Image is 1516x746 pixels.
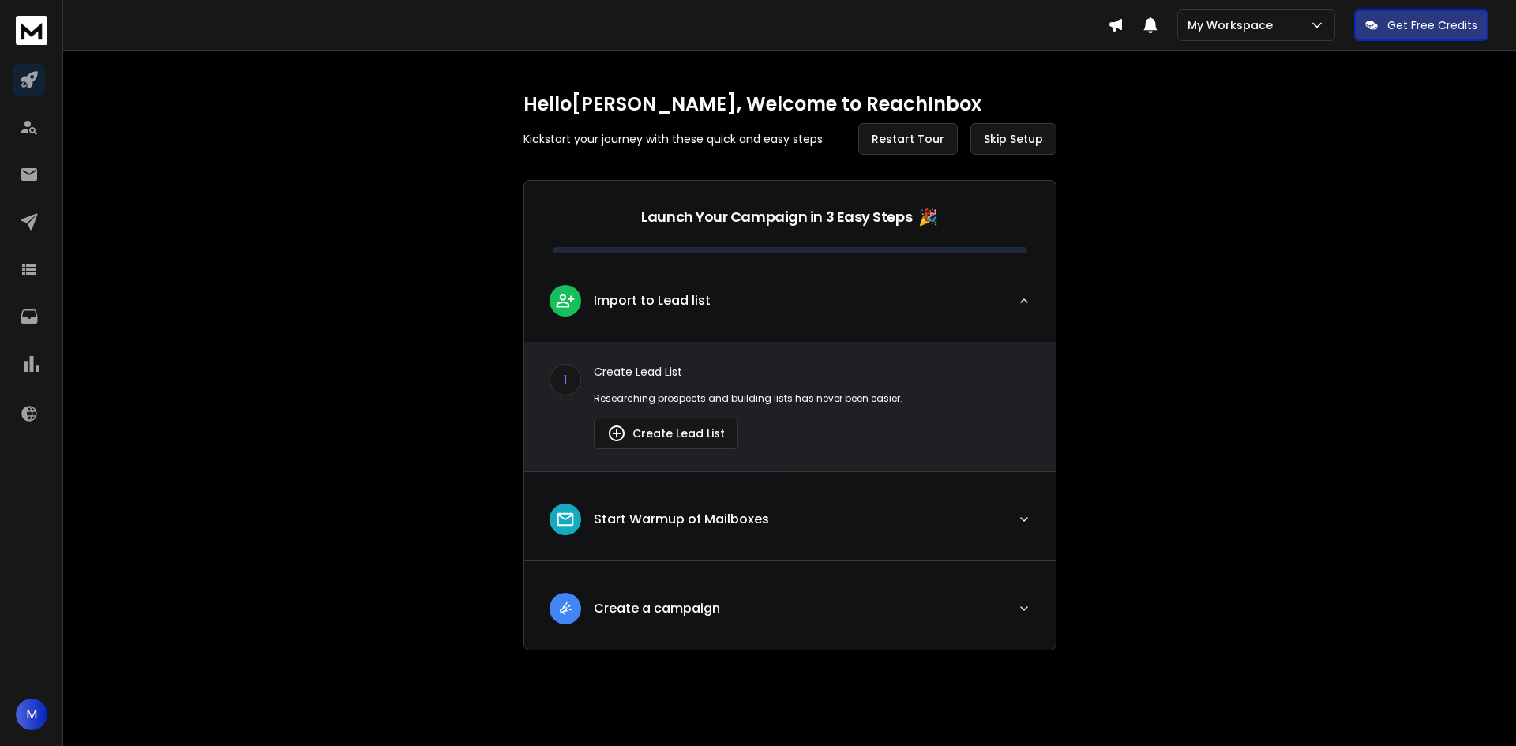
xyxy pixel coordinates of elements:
[550,364,581,395] div: 1
[524,491,1056,560] button: leadStart Warmup of Mailboxes
[1387,17,1477,33] p: Get Free Credits
[594,291,711,310] p: Import to Lead list
[641,206,912,228] p: Launch Your Campaign in 3 Easy Steps
[523,131,823,147] p: Kickstart your journey with these quick and easy steps
[524,342,1056,471] div: leadImport to Lead list
[524,272,1056,342] button: leadImport to Lead list
[970,123,1056,155] button: Skip Setup
[594,364,1030,380] p: Create Lead List
[918,206,938,228] span: 🎉
[16,699,47,730] button: M
[594,418,738,449] button: Create Lead List
[594,510,769,529] p: Start Warmup of Mailboxes
[1354,9,1488,41] button: Get Free Credits
[858,123,958,155] button: Restart Tour
[523,92,1056,117] h1: Hello [PERSON_NAME] , Welcome to ReachInbox
[555,598,576,618] img: lead
[524,580,1056,650] button: leadCreate a campaign
[16,16,47,45] img: logo
[555,291,576,310] img: lead
[1188,17,1279,33] p: My Workspace
[607,424,626,443] img: lead
[594,392,1030,405] p: Researching prospects and building lists has never been easier.
[984,131,1043,147] span: Skip Setup
[555,509,576,530] img: lead
[594,599,720,618] p: Create a campaign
